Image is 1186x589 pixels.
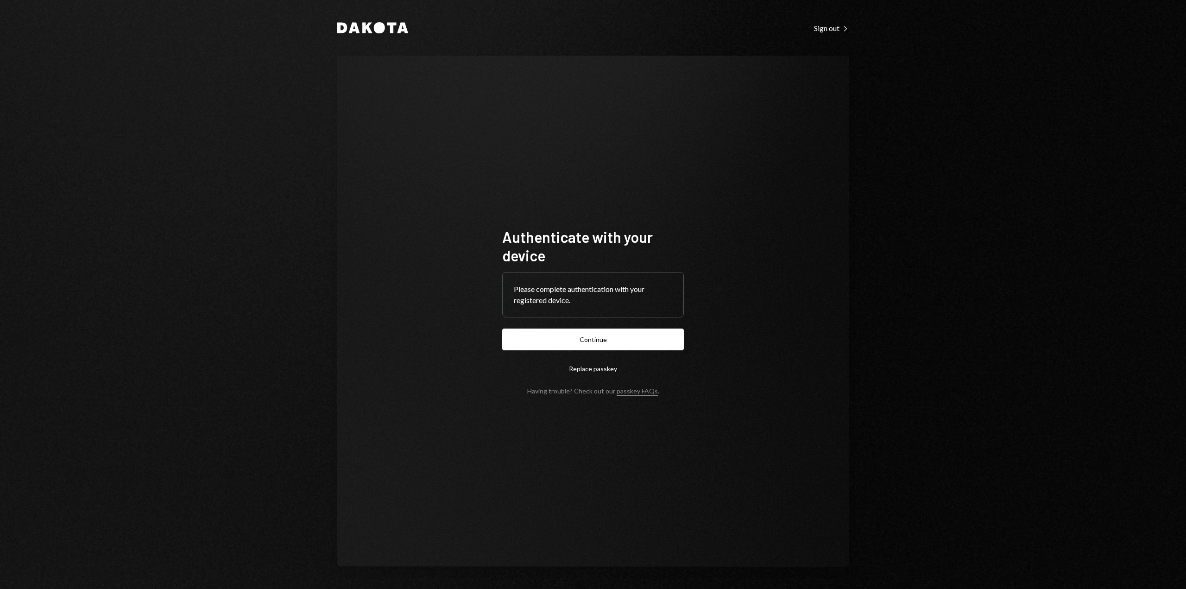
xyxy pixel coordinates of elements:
a: Sign out [814,23,849,33]
a: passkey FAQs [617,387,658,396]
div: Please complete authentication with your registered device. [514,284,672,306]
button: Continue [502,329,684,350]
div: Sign out [814,24,849,33]
h1: Authenticate with your device [502,228,684,265]
button: Replace passkey [502,358,684,380]
div: Having trouble? Check out our . [527,387,659,395]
